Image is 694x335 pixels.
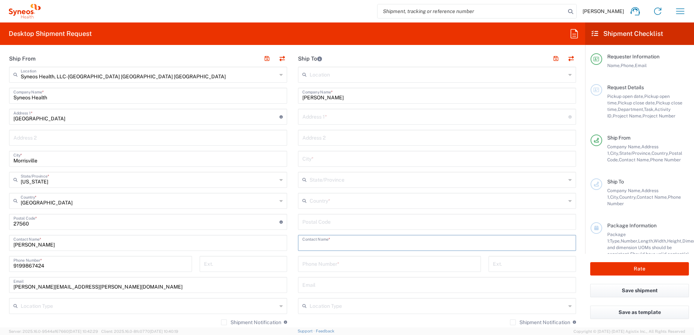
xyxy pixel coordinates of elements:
[642,113,675,119] span: Project Number
[607,94,644,99] span: Pickup open date,
[607,63,621,68] span: Name,
[621,63,635,68] span: Phone,
[377,4,566,18] input: Shipment, tracking or reference number
[638,238,654,244] span: Length,
[607,188,641,193] span: Company Name,
[221,319,281,325] label: Shipment Notification
[618,107,644,112] span: Department,
[619,194,637,200] span: Country,
[621,238,638,244] span: Number,
[652,150,669,156] span: Country,
[590,262,689,276] button: Rate
[637,194,668,200] span: Contact Name,
[298,329,316,333] a: Support
[510,319,570,325] label: Shipment Notification
[607,135,630,141] span: Ship From
[613,113,642,119] span: Project Name,
[618,100,656,106] span: Pickup close date,
[9,55,36,62] h2: Ship From
[9,29,92,38] h2: Desktop Shipment Request
[607,179,624,185] span: Ship To
[607,232,626,244] span: Package 1:
[607,144,641,149] span: Company Name,
[635,63,647,68] span: Email
[667,238,682,244] span: Height,
[610,150,619,156] span: City,
[298,55,322,62] h2: Ship To
[610,194,619,200] span: City,
[607,84,644,90] span: Request Details
[592,29,663,38] h2: Shipment Checklist
[316,329,334,333] a: Feedback
[150,329,178,334] span: [DATE] 10:40:19
[607,223,657,228] span: Package Information
[9,329,98,334] span: Server: 2025.16.0-9544af67660
[610,238,621,244] span: Type,
[607,54,660,59] span: Requester Information
[654,238,667,244] span: Width,
[619,150,652,156] span: State/Province,
[630,251,689,257] span: Should have valid content(s)
[101,329,178,334] span: Client: 2025.16.0-8fc0770
[619,157,650,162] span: Contact Name,
[573,328,685,335] span: Copyright © [DATE]-[DATE] Agistix Inc., All Rights Reserved
[590,306,689,319] button: Save as template
[69,329,98,334] span: [DATE] 10:42:29
[650,157,681,162] span: Phone Number
[590,284,689,297] button: Save shipment
[644,107,654,112] span: Task,
[583,8,624,15] span: [PERSON_NAME]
